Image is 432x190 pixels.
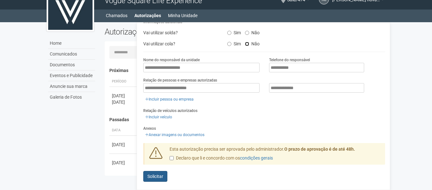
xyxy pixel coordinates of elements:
input: Sim [227,42,231,46]
input: Não [245,42,249,46]
a: Autorizações [134,11,161,20]
strong: O prazo de aprovação é de até 48h. [284,147,355,152]
label: Nome do responsável da unidade [143,57,200,63]
div: [DATE] [112,160,135,166]
div: [DATE] [112,93,135,99]
button: Solicitar [143,171,167,182]
label: Não [245,39,260,47]
th: Data [109,125,138,136]
a: Documentos [48,60,95,70]
div: Esta autorização precisa ser aprovada pelo administrador. [165,146,385,165]
div: [DATE] [112,141,135,148]
h4: Próximas [109,68,381,73]
div: [DATE] [112,99,135,105]
th: Período [109,76,138,87]
span: Solicitar [147,174,163,179]
a: Eventos e Publicidade [48,70,95,81]
input: Sim [227,31,231,35]
input: Declaro que li e concordo com oscondições gerais [170,156,174,160]
label: Relação de veículos autorizados [143,108,197,114]
a: Anexar imagens ou documentos [143,131,206,138]
input: Não [245,31,249,35]
div: Vai utilizar solda? [139,28,222,37]
label: Não [245,28,260,36]
a: Chamados [106,11,127,20]
div: Vai utilizar cola? [139,39,222,49]
a: Anuncie sua marca [48,81,95,92]
label: Relação de pessoas e empresas autorizadas [143,77,217,83]
label: Anexos [143,126,156,131]
label: Declaro que li e concordo com os [170,155,273,161]
a: condições gerais [240,155,273,161]
h4: Passadas [109,117,381,122]
label: Sim [227,39,241,47]
a: Comunicados [48,49,95,60]
label: Sim [227,28,241,36]
h2: Autorizações [105,27,240,36]
a: Galeria de Fotos [48,92,95,102]
a: Minha Unidade [168,11,197,20]
a: Incluir pessoa ou empresa [143,96,196,103]
a: Incluir veículo [143,114,174,121]
a: Home [48,38,95,49]
label: Telefone do responsável [269,57,310,63]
